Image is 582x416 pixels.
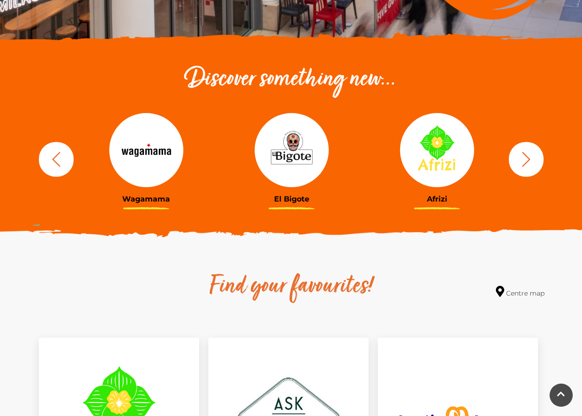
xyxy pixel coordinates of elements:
a: Centre map [496,286,544,298]
a: Wagamama [81,113,212,203]
a: El Bigote [226,113,357,203]
h3: Afrizi [371,195,503,203]
h2: Discover something new... [34,65,548,95]
h3: El Bigote [226,195,357,203]
a: Afrizi [371,113,503,203]
h3: Wagamama [81,195,212,203]
h2: Find your favourites! [122,272,460,302]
